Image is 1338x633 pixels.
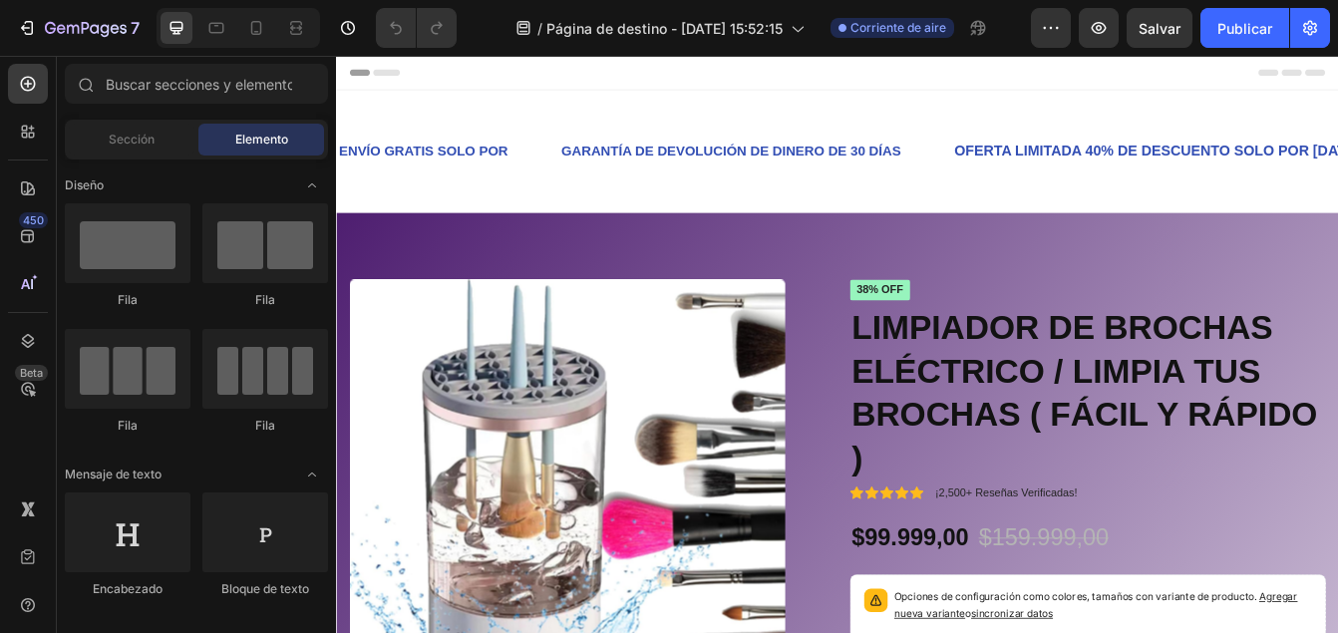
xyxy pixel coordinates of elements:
div: Fila [202,417,328,435]
span: Corriente de aire [850,19,946,37]
pre: 38% off [613,267,685,292]
div: 450 [19,212,48,228]
span: Alternar abierto [296,169,328,201]
p: OFERTA LIMITADA 40% DE DESCUENTO SOLO POR [DATE] [738,99,1222,130]
input: Buscar secciones y elementos [65,64,328,104]
div: $159.999,00 [765,555,924,595]
div: $99.999,00 [613,555,757,595]
span: / [537,18,542,39]
p: 7 [131,16,140,40]
span: Diseño [65,176,104,194]
div: Deshacer/Rehacer [376,8,457,48]
div: Bloque de texto [202,580,328,598]
iframe: Design area [336,56,1338,633]
div: Fila [202,291,328,309]
span: Salvar [1139,20,1180,37]
button: Salvar [1127,8,1192,48]
span: Elemento [235,131,288,149]
span: Sección [109,131,155,149]
h1: LIMPIADOR DE BROCHAS ELÉCTRICO / LIMPIA TUS BROCHAS ( FÁCIL Y RÁPIDO ) [613,296,1181,507]
span: Mensaje de texto [65,466,162,483]
div: Encabezado [65,580,190,598]
button: 7 [8,8,149,48]
p: ¡2,500+ Reseñas Verificadas! [715,513,884,530]
div: Beta [15,365,48,381]
div: Fila [65,291,190,309]
font: Publicar [1217,18,1272,39]
span: Página de destino - [DATE] 15:52:15 [546,18,783,39]
span: Alternar abierto [296,459,328,490]
div: Fila [65,417,190,435]
button: Publicar [1200,8,1289,48]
